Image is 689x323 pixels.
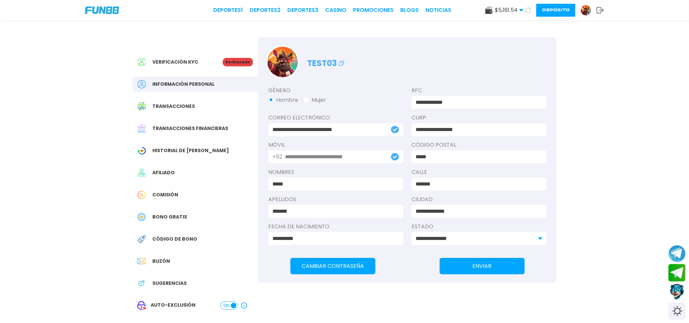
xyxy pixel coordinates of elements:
[132,99,258,114] a: Transaction HistoryTransacciones
[132,165,258,180] a: AffiliateAfiliado
[287,6,318,14] a: Deportes3
[137,279,146,288] img: App Feedback
[137,146,146,155] img: Wagering Transaction
[152,258,170,265] span: Buzón
[268,223,403,231] label: Fecha de Nacimiento
[152,213,187,221] span: Bono Gratis
[268,168,403,176] label: NOMBRES
[152,81,215,88] span: Información personal
[250,6,281,14] a: Deportes2
[137,257,146,265] img: Inbox
[132,254,258,269] a: InboxBuzón
[669,303,686,320] div: Switch theme
[268,96,298,104] button: Hombre
[137,191,146,199] img: Commission
[669,264,686,282] button: Join telegram
[137,235,146,243] img: Redeem Bonus
[152,59,198,66] span: Verificación KYC
[132,143,258,158] a: Wagering TransactionHistorial de [PERSON_NAME]
[353,6,393,14] a: Promociones
[223,58,253,66] p: Rechazado
[440,258,525,274] button: ENVIAR
[290,258,375,274] button: Cambiar Contraseña
[152,103,195,110] span: Transacciones
[268,141,403,149] label: Móvil
[411,114,547,122] label: CURP
[220,302,238,310] button: ON
[132,231,258,247] a: Redeem BonusCódigo de bono
[132,209,258,225] a: Free BonusBono Gratis
[152,236,197,243] span: Código de bono
[137,301,146,310] img: Close Account
[325,6,346,14] a: CASINO
[495,6,523,14] span: $ 5,161.54
[132,77,258,92] a: PersonalInformación personal
[268,114,403,122] label: Correo electrónico
[152,147,229,154] span: Historial de [PERSON_NAME]
[411,168,547,176] label: Calle
[137,213,146,221] img: Free Bonus
[213,6,243,14] a: Deportes1
[304,96,326,104] button: Mujer
[581,5,596,16] a: Avatar
[411,223,547,231] label: Estado
[669,283,686,301] button: Contact customer service
[132,121,258,136] a: Financial TransactionTransacciones financieras
[137,102,146,111] img: Transaction History
[425,6,451,14] a: NOTICIAS
[400,6,419,14] a: BLOGS
[85,6,119,14] img: Company Logo
[132,54,258,70] a: Verificación KYCRechazado
[132,276,258,291] a: App FeedbackSugerencias
[132,187,258,203] a: CommissionComisión
[411,86,547,95] label: RFC
[267,47,298,77] img: Avatar
[137,124,146,133] img: Financial Transaction
[411,195,547,204] label: Ciudad
[268,86,403,95] label: Género
[152,280,187,287] span: Sugerencias
[137,168,146,177] img: Affiliate
[307,54,346,69] p: test03
[536,4,575,17] button: Depósito
[581,5,591,15] img: Avatar
[669,245,686,262] button: Join telegram channel
[223,303,229,309] span: ON
[152,169,175,176] span: Afiliado
[268,195,403,204] label: APELLIDOS
[411,141,547,149] label: Código Postal
[151,302,196,310] span: AUTO-EXCLUSIÓN
[152,191,178,198] span: Comisión
[137,80,146,88] img: Personal
[152,125,228,132] span: Transacciones financieras
[272,153,282,161] p: +52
